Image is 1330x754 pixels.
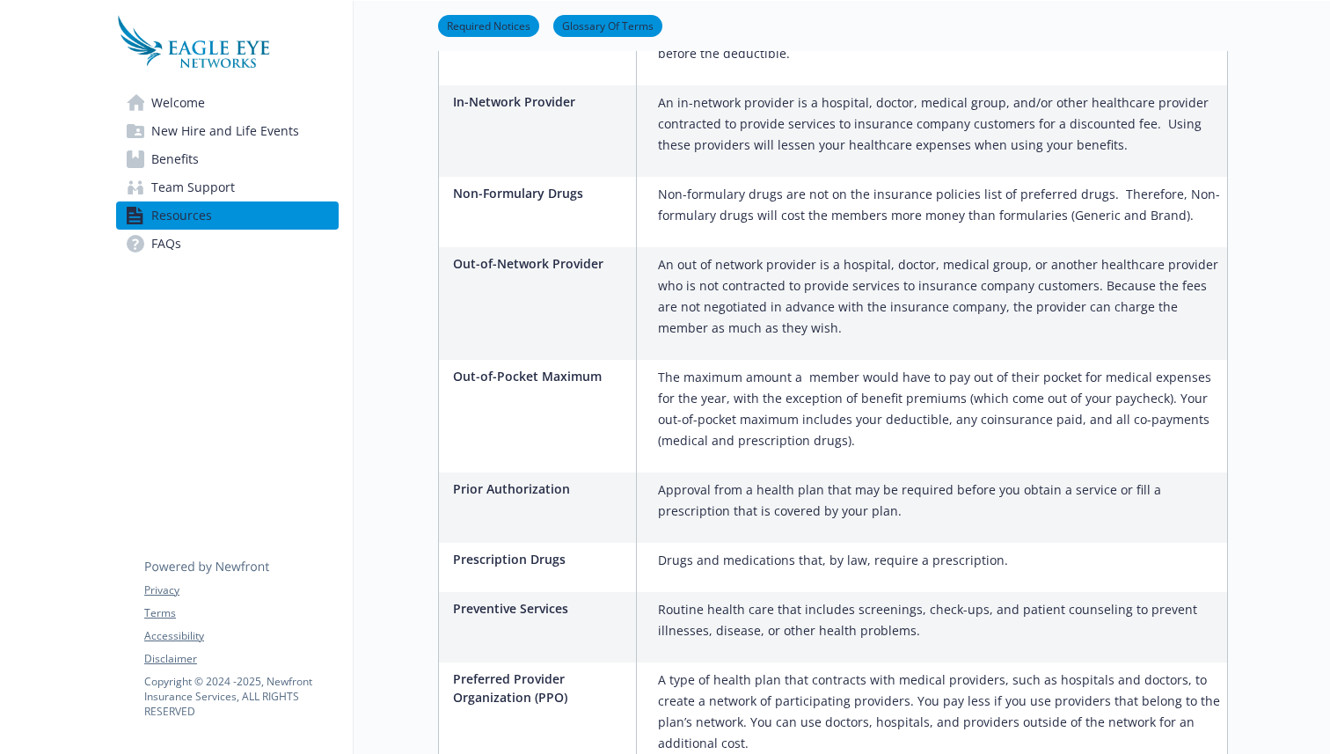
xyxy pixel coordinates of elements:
a: Team Support [116,173,339,201]
a: Privacy [144,582,338,598]
span: Resources [151,201,212,230]
p: Approval from a health plan that may be required before you obtain a service or fill a prescripti... [658,479,1220,522]
p: Routine health care that includes screenings, check-ups, and patient counseling to prevent illnes... [658,599,1220,641]
p: An out of network provider is a hospital, doctor, medical group, or another healthcare provider w... [658,254,1220,339]
a: Accessibility [144,628,338,644]
span: FAQs [151,230,181,258]
p: Preferred Provider Organization (PPO) [453,670,629,706]
p: Prescription Drugs [453,550,629,568]
p: A type of health plan that contracts with medical providers, such as hospitals and doctors, to cr... [658,670,1220,754]
a: FAQs [116,230,339,258]
a: Welcome [116,89,339,117]
p: The maximum amount a member would have to pay out of their pocket for medical expenses for the ye... [658,367,1220,451]
p: Copyright © 2024 - 2025 , Newfront Insurance Services, ALL RIGHTS RESERVED [144,674,338,719]
a: Benefits [116,145,339,173]
span: Benefits [151,145,199,173]
p: Preventive Services [453,599,629,618]
p: Drugs and medications that, by law, require a prescription. [658,550,1008,571]
p: Out-of-Network Provider [453,254,629,273]
p: Non-formulary drugs are not on the insurance policies list of preferred drugs. Therefore, Non-for... [658,184,1220,226]
a: Terms [144,605,338,621]
a: Required Notices [438,17,539,33]
p: An in-network provider is a hospital, doctor, medical group, and/or other healthcare provider con... [658,92,1220,156]
span: New Hire and Life Events [151,117,299,145]
p: Out-of-Pocket Maximum [453,367,629,385]
span: Welcome [151,89,205,117]
a: Resources [116,201,339,230]
p: In-Network Provider [453,92,629,111]
a: Glossary Of Terms [553,17,662,33]
a: New Hire and Life Events [116,117,339,145]
p: Non-Formulary Drugs [453,184,629,202]
p: Prior Authorization [453,479,629,498]
span: Team Support [151,173,235,201]
a: Disclaimer [144,651,338,667]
